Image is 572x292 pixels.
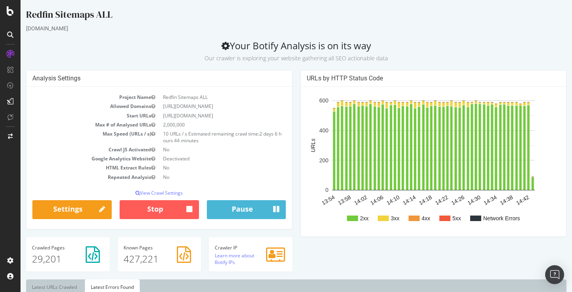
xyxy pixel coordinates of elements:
text: 14:10 [365,194,380,206]
text: 14:26 [429,194,445,206]
div: Open Intercom Messenger [545,265,564,284]
h4: URLs by HTTP Status Code [286,74,540,82]
text: 14:14 [381,194,396,206]
text: 4xx [401,215,410,221]
text: 400 [298,127,308,134]
svg: A chart. [286,93,540,231]
td: No [139,173,265,182]
td: Max Speed (URLs / s) [12,129,139,145]
td: HTML Extract Rules [12,163,139,172]
a: Learn more about Botify IPs [194,252,234,266]
td: [URL][DOMAIN_NAME] [139,102,265,111]
text: 600 [298,98,308,104]
h4: Crawler IP [194,245,266,250]
a: Settings [12,200,91,219]
text: 14:18 [397,194,413,206]
text: Network Errors [463,215,499,221]
text: 14:06 [349,194,364,206]
td: Allowed Domains [12,102,139,111]
td: No [139,145,265,154]
td: No [139,163,265,172]
h4: Analysis Settings [12,74,266,82]
td: Repeated Analysis [12,173,139,182]
td: [URL][DOMAIN_NAME] [139,111,265,120]
td: Start URLs [12,111,139,120]
p: View Crawl Settings [12,190,266,196]
text: 14:22 [413,194,429,206]
small: Our crawler is exploring your website gathering all SEO actionable data [184,54,368,62]
p: 427,221 [103,252,175,266]
text: 3xx [370,215,379,221]
span: 2 days 6 hours 44 minutes [143,130,261,144]
h4: Pages Crawled [11,245,83,250]
td: Crawl JS Activated [12,145,139,154]
text: 13:54 [300,194,315,206]
td: Deactivated [139,154,265,163]
td: 10 URLs / s Estimated remaining crawl time: [139,129,265,145]
td: Max # of Analysed URLs [12,120,139,129]
text: 200 [298,157,308,164]
td: Google Analytics Website [12,154,139,163]
text: 14:34 [462,194,477,206]
text: 0 [305,187,308,193]
h2: Your Botify Analysis is on its way [6,40,546,62]
text: 13:58 [316,194,332,206]
td: 2,000,000 [139,120,265,129]
button: Stop [99,200,178,219]
text: 14:30 [446,194,461,206]
div: [DOMAIN_NAME] [6,24,546,32]
text: 5xx [432,215,441,221]
text: 14:02 [332,194,348,206]
p: 29,201 [11,252,83,266]
h4: Pages Known [103,245,175,250]
text: 14:42 [494,194,510,206]
text: URLs [289,139,295,153]
td: Project Name [12,93,139,102]
text: 2xx [339,215,348,221]
td: Redfin Sitemaps ALL [139,93,265,102]
text: 14:38 [478,194,493,206]
button: Pause [186,200,266,219]
div: Redfin Sitemaps ALL [6,8,546,24]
